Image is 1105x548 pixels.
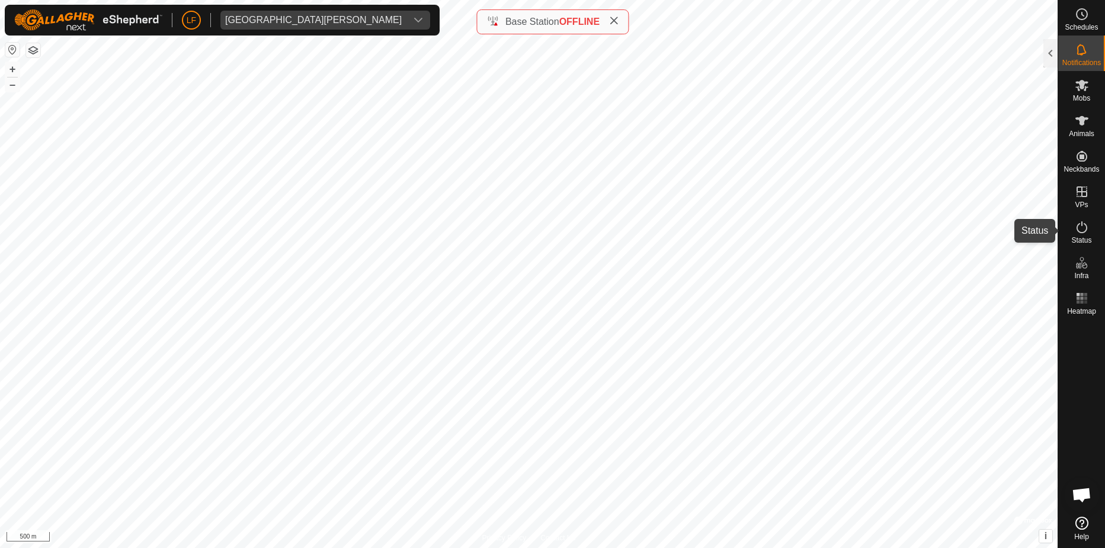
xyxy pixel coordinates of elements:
[225,15,402,25] div: [GEOGRAPHIC_DATA][PERSON_NAME]
[1069,130,1094,137] span: Animals
[559,17,600,27] span: OFFLINE
[187,14,196,27] span: LF
[1062,59,1101,66] span: Notifications
[14,9,162,31] img: Gallagher Logo
[5,43,20,57] button: Reset Map
[1071,237,1091,244] span: Status
[1074,272,1088,279] span: Infra
[1067,308,1096,315] span: Heatmap
[1074,533,1089,540] span: Help
[505,17,559,27] span: Base Station
[220,11,406,30] span: Fort Nelson
[26,43,40,57] button: Map Layers
[5,78,20,92] button: –
[1065,24,1098,31] span: Schedules
[1045,531,1047,541] span: i
[1064,166,1099,173] span: Neckbands
[5,62,20,76] button: +
[1073,95,1090,102] span: Mobs
[482,533,526,543] a: Privacy Policy
[1058,512,1105,545] a: Help
[406,11,430,30] div: dropdown trigger
[1039,530,1052,543] button: i
[540,533,575,543] a: Contact Us
[1075,201,1088,208] span: VPs
[1064,477,1100,512] div: Open chat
